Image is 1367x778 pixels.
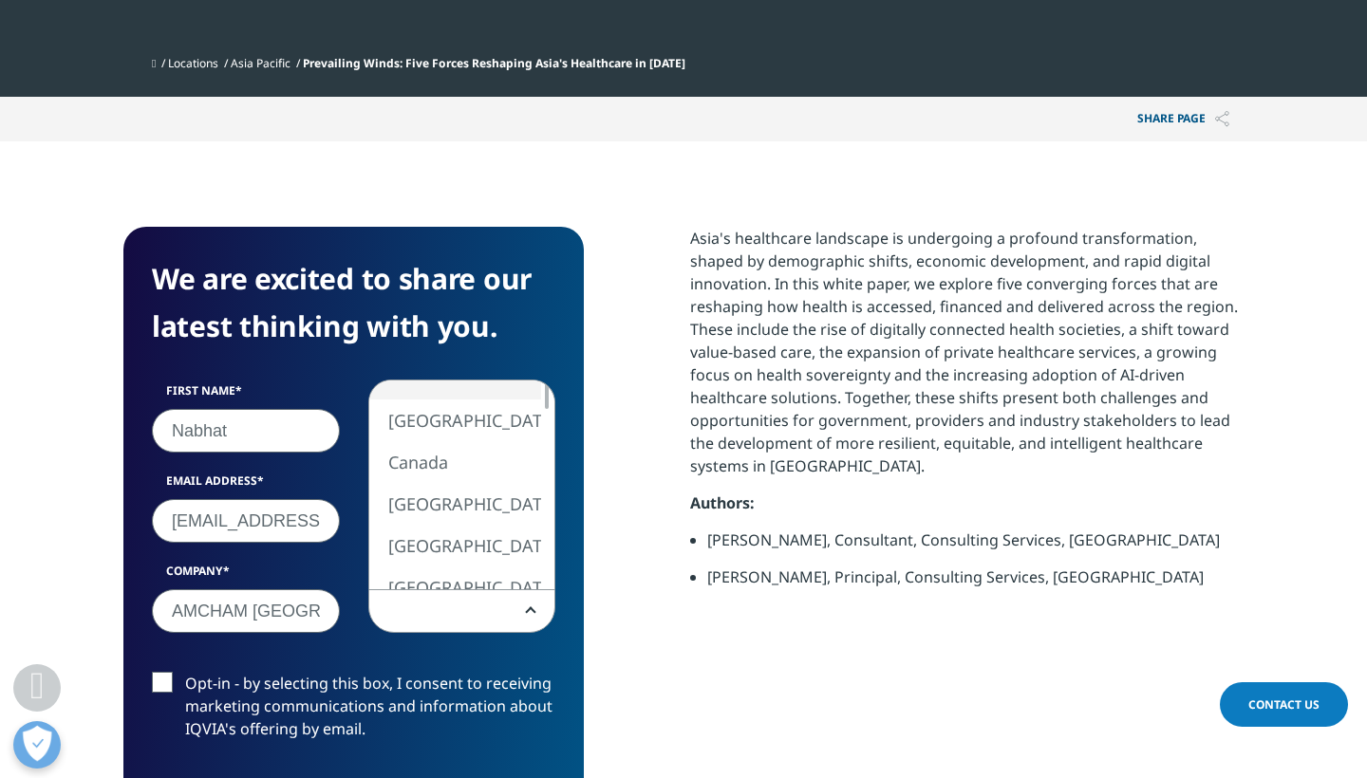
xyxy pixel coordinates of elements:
li: [GEOGRAPHIC_DATA] [369,399,542,441]
button: Open Preferences [13,721,61,769]
button: Share PAGEShare PAGE [1123,97,1244,141]
strong: Authors: [690,492,755,513]
img: Share PAGE [1215,111,1229,127]
a: Asia Pacific [231,55,290,71]
label: Email Address [152,472,340,499]
li: [PERSON_NAME], Consultant, Consulting Services, [GEOGRAPHIC_DATA] [707,528,1244,565]
span: Contact Us [1248,696,1320,713]
a: Locations [168,55,218,71]
label: Opt-in - by selecting this box, I consent to receiving marketing communications and information a... [152,672,555,750]
p: Share PAGE [1123,97,1244,141]
li: [GEOGRAPHIC_DATA] [369,483,542,525]
label: First Name [152,382,340,409]
li: [PERSON_NAME], Principal, Consulting Services, [GEOGRAPHIC_DATA] [707,565,1244,602]
a: Contact Us [1220,682,1348,727]
p: Asia's healthcare landscape is undergoing a profound transformation, shaped by demographic shifts... [690,227,1244,491]
li: [GEOGRAPHIC_DATA] [369,525,542,566]
span: Prevailing Winds: Five Forces Reshaping Asia's Healthcare in [DATE] [303,55,685,71]
li: [GEOGRAPHIC_DATA] [369,566,542,608]
label: Company [152,563,340,589]
li: Canada [369,441,542,483]
h4: We are excited to share our latest thinking with you. [152,255,555,350]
